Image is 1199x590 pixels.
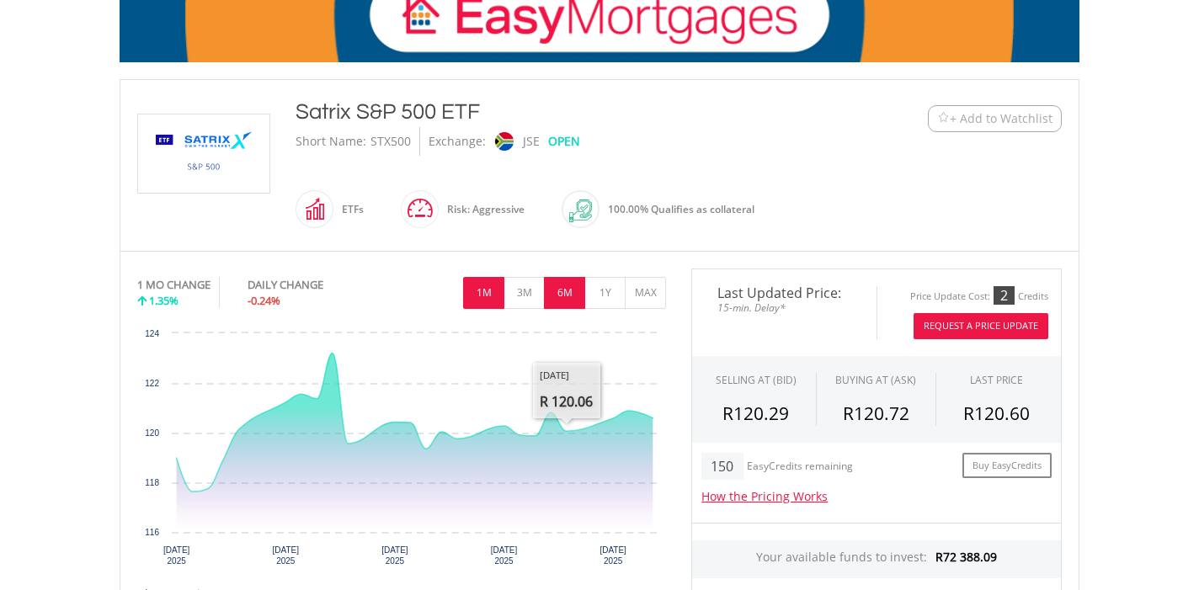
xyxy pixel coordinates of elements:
[381,545,408,566] text: [DATE] 2025
[504,277,545,309] button: 3M
[145,478,159,487] text: 118
[584,277,626,309] button: 1Y
[273,545,300,566] text: [DATE] 2025
[950,110,1052,127] span: + Add to Watchlist
[495,132,514,151] img: jse.png
[835,373,916,387] span: BUYING AT (ASK)
[137,277,210,293] div: 1 MO CHANGE
[523,127,540,156] div: JSE
[928,105,1062,132] button: Watchlist + Add to Watchlist
[429,127,486,156] div: Exchange:
[491,545,518,566] text: [DATE] 2025
[962,453,1052,479] a: Buy EasyCredits
[296,127,366,156] div: Short Name:
[145,428,159,438] text: 120
[914,313,1048,339] button: Request A Price Update
[722,401,789,425] span: R120.29
[333,189,364,230] div: ETFs
[163,545,190,566] text: [DATE] 2025
[716,373,797,387] div: SELLING AT (BID)
[141,114,267,193] img: EQU.ZA.STX500.png
[910,290,990,303] div: Price Update Cost:
[963,401,1030,425] span: R120.60
[439,189,525,230] div: Risk: Aggressive
[548,127,580,156] div: OPEN
[994,286,1015,305] div: 2
[248,277,380,293] div: DAILY CHANGE
[705,286,864,300] span: Last Updated Price:
[701,453,743,480] div: 150
[937,112,950,125] img: Watchlist
[701,488,828,504] a: How the Pricing Works
[463,277,504,309] button: 1M
[625,277,666,309] button: MAX
[608,202,754,216] span: 100.00% Qualifies as collateral
[248,293,280,308] span: -0.24%
[970,373,1023,387] div: LAST PRICE
[137,325,666,577] svg: Interactive chart
[1018,290,1048,303] div: Credits
[370,127,411,156] div: STX500
[145,329,159,338] text: 124
[705,300,864,316] span: 15-min. Delay*
[569,199,592,222] img: collateral-qualifying-green.svg
[843,401,909,425] span: R120.72
[544,277,585,309] button: 6M
[747,460,853,475] div: EasyCredits remaining
[149,293,179,308] span: 1.35%
[692,540,1061,578] div: Your available funds to invest:
[935,549,997,565] span: R72 388.09
[145,379,159,388] text: 122
[599,545,626,566] text: [DATE] 2025
[145,528,159,537] text: 116
[137,325,666,577] div: Chart. Highcharts interactive chart.
[296,97,824,127] div: Satrix S&P 500 ETF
